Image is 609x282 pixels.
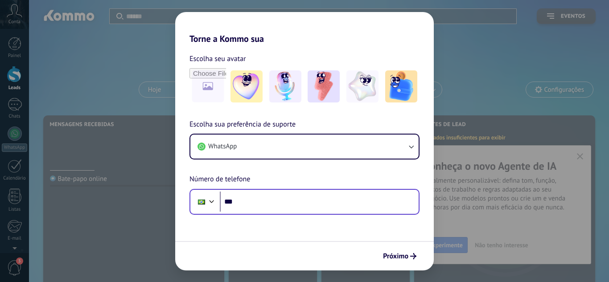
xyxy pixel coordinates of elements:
button: WhatsApp [190,135,419,159]
img: -3.jpeg [308,70,340,102]
span: Próximo [383,253,408,259]
img: -2.jpeg [269,70,301,102]
span: WhatsApp [208,142,237,151]
button: Próximo [379,249,420,264]
h2: Torne a Kommo sua [175,12,434,44]
span: Número de telefone [189,174,250,185]
img: -1.jpeg [230,70,263,102]
span: Escolha sua preferência de suporte [189,119,296,131]
img: -4.jpeg [346,70,379,102]
span: Escolha seu avatar [189,53,246,65]
img: -5.jpeg [385,70,417,102]
div: Brazil: + 55 [193,192,210,211]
